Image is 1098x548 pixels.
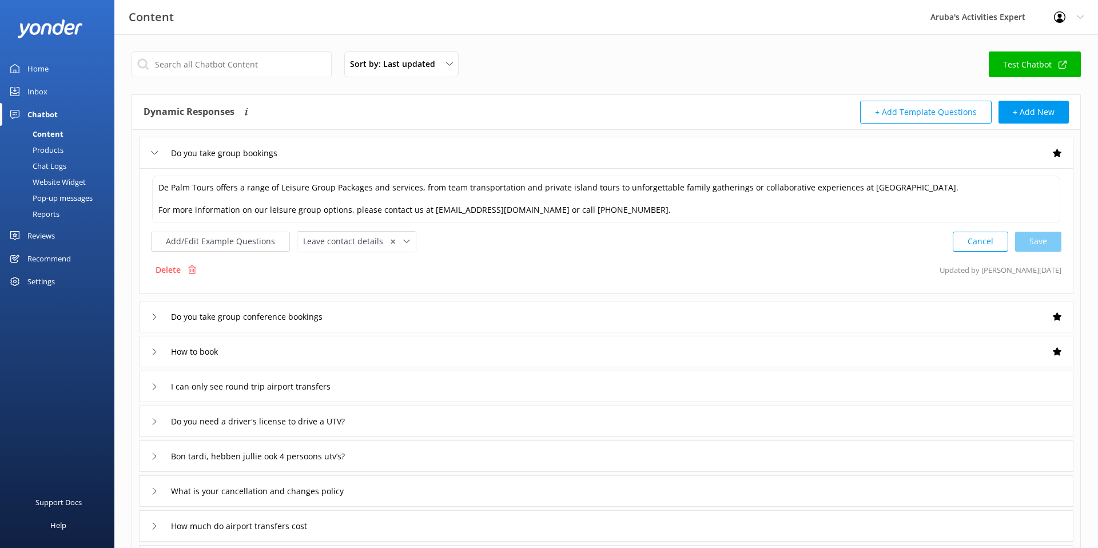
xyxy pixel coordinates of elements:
div: Chat Logs [7,158,66,174]
a: Chat Logs [7,158,114,174]
div: Support Docs [35,491,82,514]
div: Recommend [27,247,71,270]
div: Reports [7,206,59,222]
button: Add/Edit Example Questions [151,232,290,252]
h3: Content [129,8,174,26]
div: Home [27,57,49,80]
h4: Dynamic Responses [144,101,234,124]
span: Leave contact details [303,235,390,248]
div: Chatbot [27,103,58,126]
textarea: De Palm Tours offers a range of Leisure Group Packages and services, from team transportation and... [152,176,1060,223]
a: Products [7,142,114,158]
a: Test Chatbot [989,51,1081,77]
div: Inbox [27,80,47,103]
a: Reports [7,206,114,222]
div: Products [7,142,63,158]
button: + Add New [998,101,1069,124]
div: Reviews [27,224,55,247]
p: Updated by [PERSON_NAME] [DATE] [940,259,1061,281]
span: ✕ [390,236,396,247]
div: Pop-up messages [7,190,93,206]
a: Content [7,126,114,142]
a: Pop-up messages [7,190,114,206]
span: Sort by: Last updated [350,58,442,70]
p: Delete [156,264,181,276]
div: Content [7,126,63,142]
a: Website Widget [7,174,114,190]
div: Website Widget [7,174,86,190]
div: Settings [27,270,55,293]
input: Search all Chatbot Content [132,51,332,77]
img: yonder-white-logo.png [17,19,83,38]
button: Cancel [953,232,1008,252]
button: + Add Template Questions [860,101,992,124]
div: Help [50,514,66,537]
